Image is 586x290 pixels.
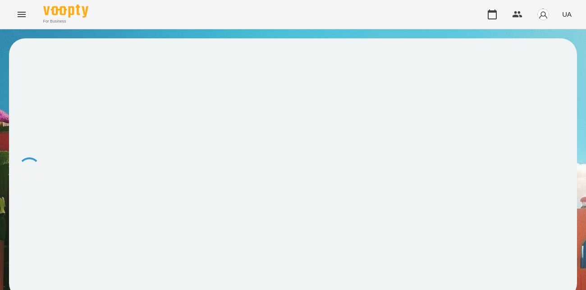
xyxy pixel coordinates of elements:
[537,8,549,21] img: avatar_s.png
[43,18,88,24] span: For Business
[562,9,572,19] span: UA
[43,5,88,18] img: Voopty Logo
[11,4,32,25] button: Menu
[559,6,575,23] button: UA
